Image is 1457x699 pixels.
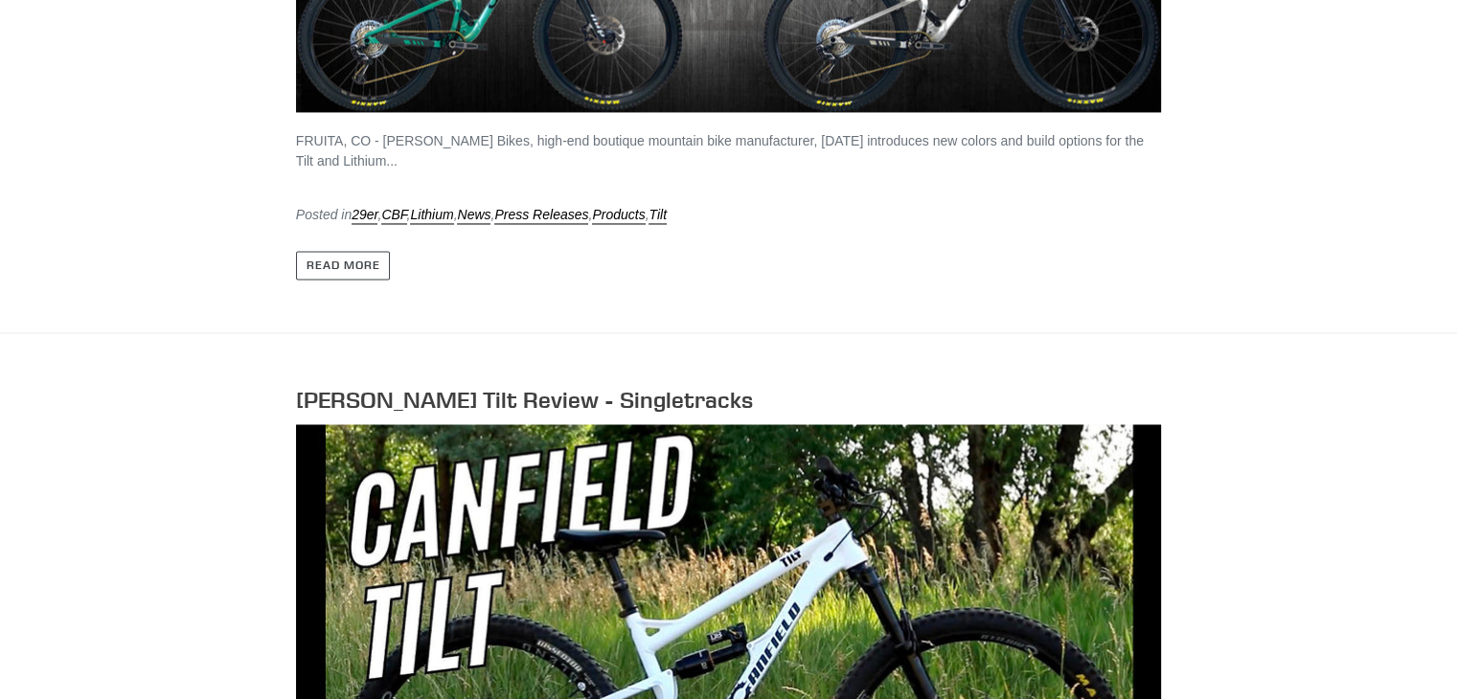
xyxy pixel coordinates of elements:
a: Products [592,207,645,224]
a: [PERSON_NAME] Tilt Review - Singletracks [296,385,753,414]
a: CBF [381,207,406,224]
a: 29er [352,207,377,224]
div: FRUITA, CO - [PERSON_NAME] Bikes, high-end boutique mountain bike manufacturer, [DATE] introduces... [296,131,1161,171]
a: Tilt [649,207,667,224]
a: News [457,207,490,224]
div: Posted in , , , , , , [296,205,1161,225]
a: Read more: Canfield Bikes Unveils New Colors, Builds for Tilt and Lithium CBF 29ers [296,251,391,280]
a: Lithium [410,207,453,224]
a: Press Releases [494,207,588,224]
